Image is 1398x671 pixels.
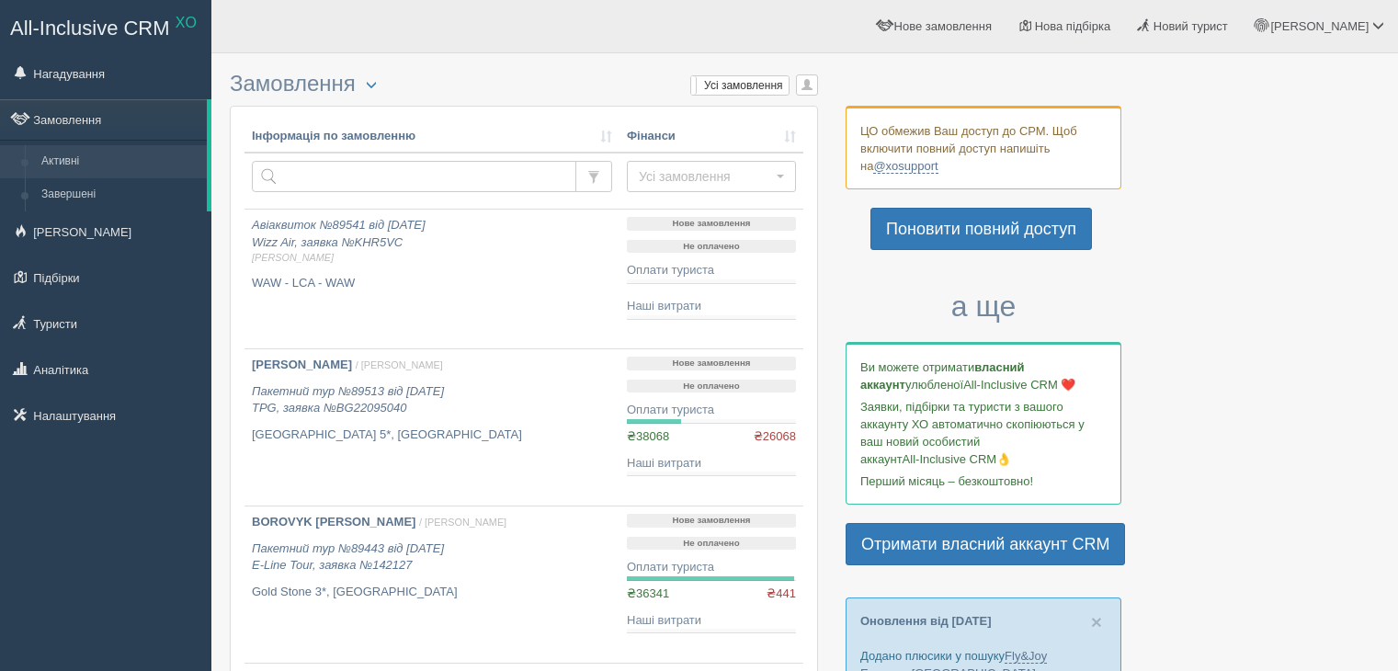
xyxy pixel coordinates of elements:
a: Авіаквиток №89541 від [DATE]Wizz Air, заявка №KHR5VC[PERSON_NAME] WAW - LCA - WAW [244,210,619,348]
span: × [1091,611,1102,632]
span: ₴36341 [627,586,669,600]
p: Нове замовлення [627,514,796,528]
i: Пакетний тур №89443 від [DATE] E-Line Tour, заявка №142127 [252,541,444,573]
a: Активні [33,145,207,178]
span: [PERSON_NAME] [252,251,612,265]
a: All-Inclusive CRM XO [1,1,210,51]
b: власний аккаунт [860,360,1025,392]
a: @xosupport [873,159,938,174]
p: [GEOGRAPHIC_DATA] 5*, [GEOGRAPHIC_DATA] [252,426,612,444]
a: Інформація по замовленню [252,128,612,145]
div: Наші витрати [627,612,796,630]
div: Оплати туриста [627,262,796,279]
span: All-Inclusive CRM [10,17,170,40]
a: Поновити повний доступ [870,208,1092,250]
input: Пошук за номером замовлення, ПІБ або паспортом туриста [252,161,576,192]
span: Усі замовлення [639,167,772,186]
a: Завершені [33,178,207,211]
div: Наші витрати [627,298,796,315]
h3: Замовлення [230,72,818,97]
div: Наші витрати [627,455,796,472]
p: Нове замовлення [627,217,796,231]
a: [PERSON_NAME] / [PERSON_NAME] Пакетний тур №89513 від [DATE]TPG, заявка №BG22095040 [GEOGRAPHIC_D... [244,349,619,506]
a: Отримати власний аккаунт CRM [846,523,1125,565]
span: Новий турист [1154,19,1228,33]
p: Gold Stone 3*, [GEOGRAPHIC_DATA] [252,584,612,601]
a: Оновлення від [DATE] [860,614,992,628]
button: Усі замовлення [627,161,796,192]
b: [PERSON_NAME] [252,358,352,371]
span: ₴26068 [754,428,796,446]
span: / [PERSON_NAME] [419,517,506,528]
span: Нова підбірка [1035,19,1111,33]
i: Пакетний тур №89513 від [DATE] TPG, заявка №BG22095040 [252,384,444,415]
div: Оплати туриста [627,402,796,419]
span: All-Inclusive CRM ❤️ [963,378,1075,392]
label: Усі замовлення [691,76,789,95]
p: Ви можете отримати улюбленої [860,358,1107,393]
p: Нове замовлення [627,357,796,370]
p: Не оплачено [627,240,796,254]
a: Фінанси [627,128,796,145]
p: WAW - LCA - WAW [252,275,612,292]
h3: а ще [846,290,1121,323]
span: All-Inclusive CRM👌 [903,452,1012,466]
i: Авіаквиток №89541 від [DATE] Wizz Air, заявка №KHR5VC [252,218,612,266]
sup: XO [176,15,197,30]
div: Оплати туриста [627,559,796,576]
p: Не оплачено [627,537,796,551]
a: BOROVYK [PERSON_NAME] / [PERSON_NAME] Пакетний тур №89443 від [DATE]E-Line Tour, заявка №142127 G... [244,506,619,663]
button: Close [1091,612,1102,631]
span: Нове замовлення [894,19,992,33]
p: Заявки, підбірки та туристи з вашого аккаунту ХО автоматично скопіюються у ваш новий особистий ак... [860,398,1107,468]
p: Перший місяць – безкоштовно! [860,472,1107,490]
span: ₴441 [767,586,796,603]
span: ₴38068 [627,429,669,443]
span: [PERSON_NAME] [1270,19,1369,33]
b: BOROVYK [PERSON_NAME] [252,515,415,529]
p: Не оплачено [627,380,796,393]
span: / [PERSON_NAME] [356,359,443,370]
div: ЦО обмежив Ваш доступ до СРМ. Щоб включити повний доступ напишіть на [846,106,1121,189]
